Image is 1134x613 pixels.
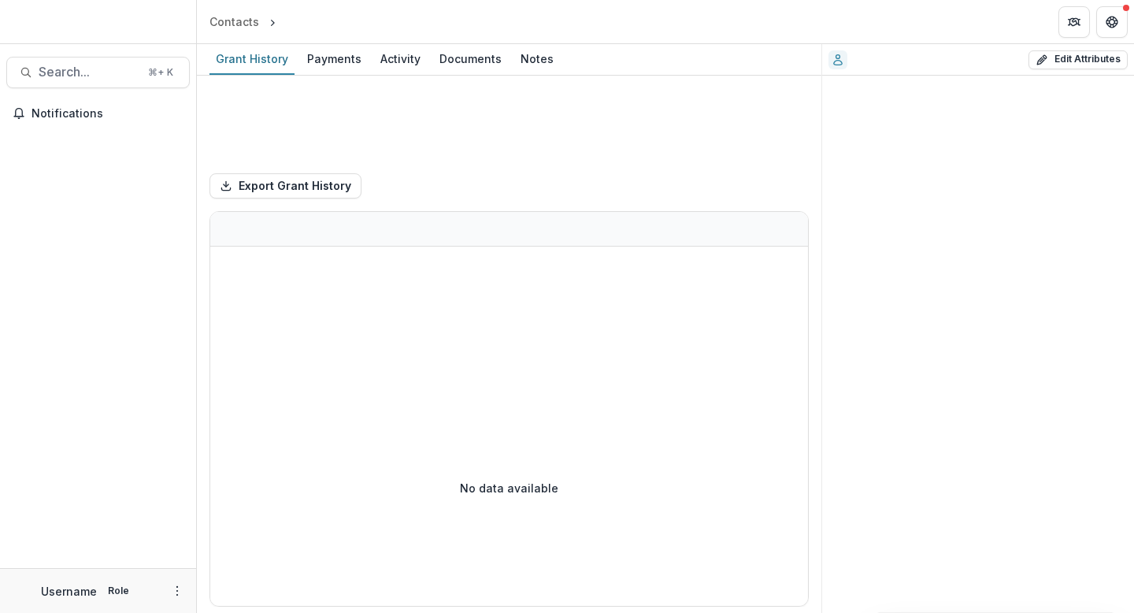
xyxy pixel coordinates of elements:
a: Contacts [203,10,265,33]
p: No data available [460,480,558,496]
span: Search... [39,65,139,80]
button: Notifications [6,101,190,126]
div: Grant History [209,47,295,70]
a: Documents [433,44,508,75]
button: Edit Attributes [1028,50,1128,69]
button: More [168,581,187,600]
button: Partners [1058,6,1090,38]
button: Search... [6,57,190,88]
div: Activity [374,47,427,70]
p: Username [41,583,97,600]
a: Payments [301,44,368,75]
a: Activity [374,44,427,75]
div: ⌘ + K [145,64,176,81]
p: Role [103,584,134,598]
button: Export Grant History [209,173,361,199]
div: Notes [514,47,560,70]
span: Notifications [31,107,183,121]
div: Contacts [209,13,259,30]
a: Grant History [209,44,295,75]
button: Get Help [1096,6,1128,38]
nav: breadcrumb [203,10,346,33]
a: Notes [514,44,560,75]
div: Payments [301,47,368,70]
div: Documents [433,47,508,70]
